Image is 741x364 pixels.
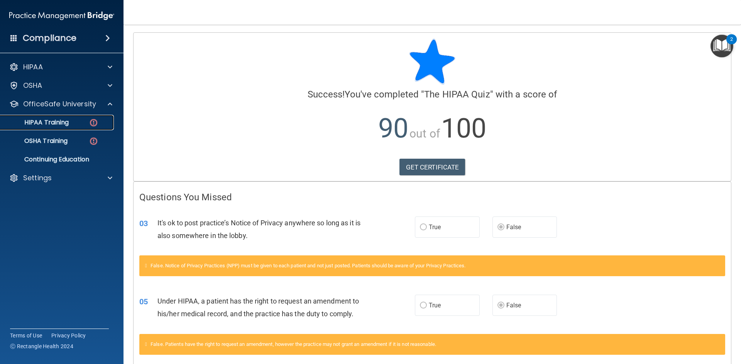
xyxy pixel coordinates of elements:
[139,192,725,202] h4: Questions You Missed
[711,35,733,57] button: Open Resource Center, 2 new notifications
[89,118,98,127] img: danger-circle.6113f641.png
[420,303,427,309] input: True
[308,89,345,100] span: Success!
[23,62,43,72] p: HIPAA
[9,8,114,23] img: PMB logo
[429,223,441,231] span: True
[497,303,504,309] input: False
[9,62,112,72] a: HIPAA
[5,156,110,163] p: Continuing Education
[506,302,521,309] span: False
[10,342,73,350] span: Ⓒ Rectangle Health 2024
[9,173,112,183] a: Settings
[51,332,86,339] a: Privacy Policy
[157,297,359,318] span: Under HIPAA, a patient has the right to request an amendment to his/her medical record, and the p...
[10,332,42,339] a: Terms of Use
[151,341,436,347] span: False. Patients have the right to request an amendment, however the practice may not grant an ame...
[23,173,52,183] p: Settings
[702,311,732,340] iframe: Drift Widget Chat Controller
[9,99,112,109] a: OfficeSafe University
[5,137,68,145] p: OSHA Training
[9,81,112,90] a: OSHA
[497,225,504,230] input: False
[23,81,42,90] p: OSHA
[5,119,69,126] p: HIPAA Training
[409,127,440,140] span: out of
[139,297,148,306] span: 05
[409,39,455,85] img: blue-star-rounded.9d042014.png
[399,159,465,176] a: GET CERTIFICATE
[441,112,486,144] span: 100
[89,136,98,146] img: danger-circle.6113f641.png
[23,33,76,44] h4: Compliance
[151,263,465,268] span: False. Notice of Privacy Practices (NPP) must be given to each patient and not just posted. Patie...
[429,302,441,309] span: True
[139,219,148,228] span: 03
[730,39,733,49] div: 2
[23,99,96,109] p: OfficeSafe University
[420,225,427,230] input: True
[506,223,521,231] span: False
[139,89,725,99] h4: You've completed " " with a score of
[157,219,360,240] span: It's ok to post practice’s Notice of Privacy anywhere so long as it is also somewhere in the lobby.
[378,112,408,144] span: 90
[424,89,490,100] span: The HIPAA Quiz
